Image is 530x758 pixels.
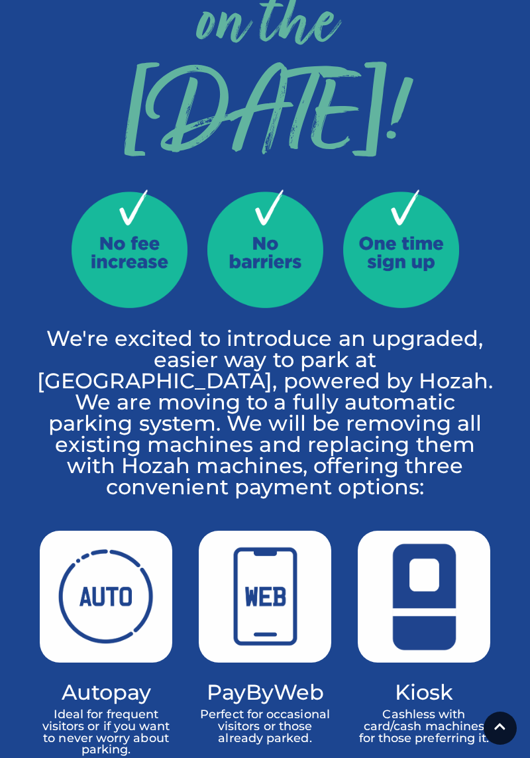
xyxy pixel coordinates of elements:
h4: Kiosk [354,682,494,702]
p: Cashless with card/cash machines for those preferring it. [354,708,494,743]
h4: Autopay [36,682,176,702]
p: Ideal for frequent visitors or if you want to never worry about parking. [36,708,176,755]
p: We're excited to introduce an upgraded, easier way to park at [GEOGRAPHIC_DATA], powered by Hozah... [36,328,494,498]
p: Perfect for occasional visitors or those already parked. [195,708,335,743]
span: [DATE]! [36,83,494,156]
h4: PayByWeb [195,682,335,702]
